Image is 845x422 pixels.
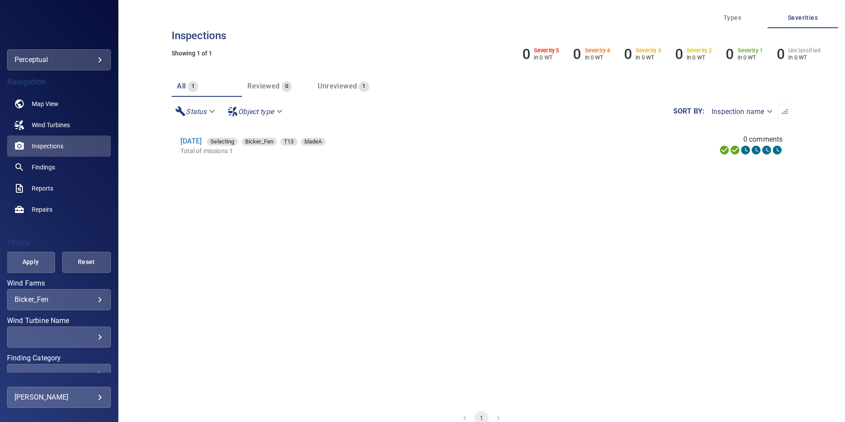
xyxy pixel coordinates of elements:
[180,137,202,145] a: [DATE]
[777,46,820,62] li: Severity Unclassified
[7,77,111,86] h4: Navigation
[186,107,206,116] em: Status
[238,107,274,116] em: Object type
[15,390,103,404] div: [PERSON_NAME]
[32,142,63,150] span: Inspections
[180,147,523,155] p: Total of missions 1
[34,22,84,31] img: perceptual-logo
[738,54,763,61] p: in 0 WT
[726,46,763,62] li: Severity 1
[675,46,683,62] h6: 0
[573,46,581,62] h6: 0
[318,82,357,90] span: Unreviewed
[207,138,238,146] div: Selecting
[32,205,52,214] span: Repairs
[7,93,111,114] a: map noActive
[778,104,791,119] button: Sort list from oldest to newest
[32,99,59,108] span: Map View
[636,54,661,61] p: in 0 WT
[738,48,763,54] h6: Severity 1
[282,81,292,92] span: 0
[7,289,111,310] div: Wind Farms
[7,178,111,199] a: reports noActive
[7,364,111,385] div: Finding Category
[280,138,297,146] div: T13
[522,46,530,62] h6: 0
[242,137,277,146] span: Bicker_Fen
[301,137,326,146] span: bladeA
[177,82,186,90] span: All
[573,46,610,62] li: Severity 4
[32,121,70,129] span: Wind Turbines
[7,114,111,136] a: windturbines noActive
[32,184,53,193] span: Reports
[7,157,111,178] a: findings noActive
[761,145,772,155] svg: Matching 0%
[687,48,712,54] h6: Severity 2
[675,46,712,62] li: Severity 2
[15,53,103,67] div: perceptual
[743,134,783,145] span: 0 comments
[777,46,785,62] h6: 0
[7,199,111,220] a: repairs noActive
[705,104,778,119] div: Inspection name
[224,104,288,119] div: Object type
[751,145,761,155] svg: ML Processing 0%
[673,108,705,115] label: Sort by :
[740,145,751,155] svg: Selecting 0%
[534,54,559,61] p: in 0 WT
[726,46,734,62] h6: 0
[17,257,44,268] span: Apply
[522,46,559,62] li: Severity 5
[301,138,326,146] div: bladeA
[207,137,238,146] span: Selecting
[7,136,111,157] a: inspections active
[172,30,791,41] h3: Inspections
[788,54,820,61] p: in 0 WT
[585,54,610,61] p: in 0 WT
[719,145,730,155] svg: Uploading 100%
[6,252,55,273] button: Apply
[7,280,111,287] label: Wind Farms
[687,54,712,61] p: in 0 WT
[7,327,111,348] div: Wind Turbine Name
[242,138,277,146] div: Bicker_Fen
[788,48,820,54] h6: Unclassified
[636,48,661,54] h6: Severity 3
[624,46,661,62] li: Severity 3
[7,49,111,70] div: perceptual
[15,295,103,304] div: Bicker_Fen
[7,317,111,324] label: Wind Turbine Name
[280,137,297,146] span: T13
[534,48,559,54] h6: Severity 5
[172,50,791,57] h5: Showing 1 of 1
[247,82,279,90] span: Reviewed
[585,48,610,54] h6: Severity 4
[359,81,369,92] span: 1
[172,104,220,119] div: Status
[772,145,783,155] svg: Classification 0%
[32,163,55,172] span: Findings
[188,81,198,92] span: 1
[624,46,632,62] h6: 0
[730,145,740,155] svg: Data Formatted 100%
[7,239,111,247] h4: Filters
[73,257,100,268] span: Reset
[773,12,833,23] span: Severities
[7,355,111,362] label: Finding Category
[62,252,111,273] button: Reset
[702,12,762,23] span: Types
